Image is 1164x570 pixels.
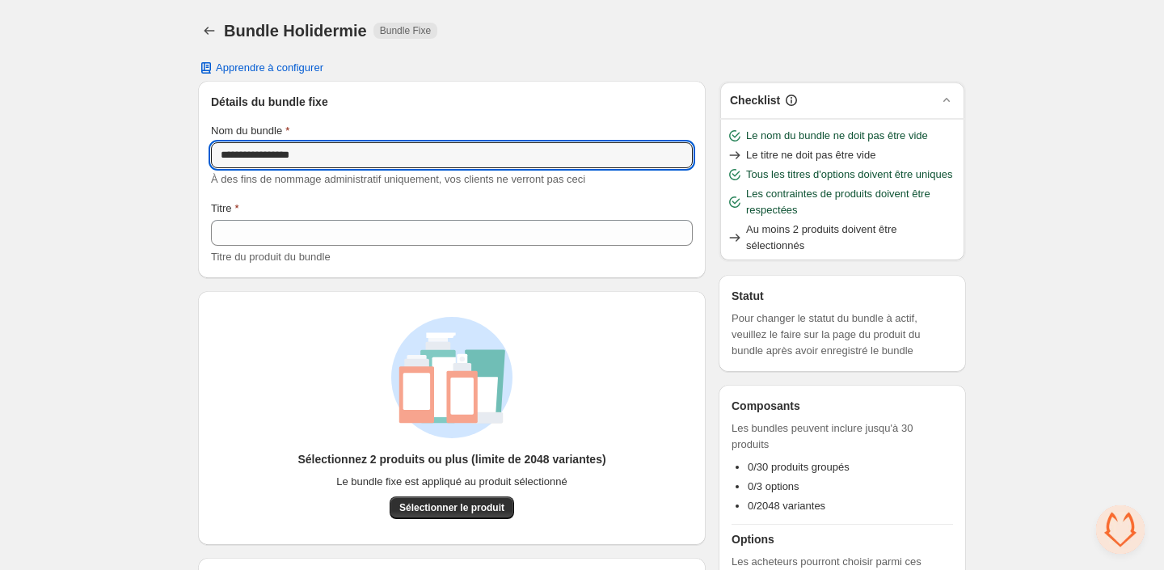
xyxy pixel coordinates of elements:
label: Nom du bundle [211,123,289,139]
button: Apprendre à configurer [188,57,333,79]
span: Tous les titres d'options doivent être uniques [746,167,952,183]
h3: Statut [732,288,953,304]
h3: Sélectionnez 2 produits ou plus (limite de 2048 variantes) [297,451,605,467]
span: À des fins de nommage administratif uniquement, vos clients ne verront pas ceci [211,173,585,185]
span: 0/3 options [748,480,799,492]
span: Titre du produit du bundle [211,251,331,263]
span: Au moins 2 produits doivent être sélectionnés [746,222,958,254]
h1: Bundle Holidermie [224,21,367,40]
span: Le bundle fixe est appliqué au produit sélectionné [336,474,567,490]
h3: Checklist [730,92,780,108]
span: 0/30 produits groupés [748,461,850,473]
h3: Options [732,531,953,547]
span: Le titre ne doit pas être vide [746,147,875,163]
span: Les bundles peuvent inclure jusqu'à 30 produits [732,420,953,453]
h3: Détails du bundle fixe [211,94,693,110]
button: Back [198,19,221,42]
h3: Composants [732,398,800,414]
label: Titre [211,201,239,217]
div: Open chat [1096,505,1145,554]
span: Le nom du bundle ne doit pas être vide [746,128,928,144]
span: 0/2048 variantes [748,500,825,512]
span: Sélectionner le produit [399,501,504,514]
button: Sélectionner le produit [390,496,514,519]
span: Apprendre à configurer [216,61,323,74]
span: Les contraintes de produits doivent être respectées [746,186,958,218]
span: Pour changer le statut du bundle à actif, veuillez le faire sur la page du produit du bundle aprè... [732,310,953,359]
span: Bundle Fixe [380,24,431,37]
